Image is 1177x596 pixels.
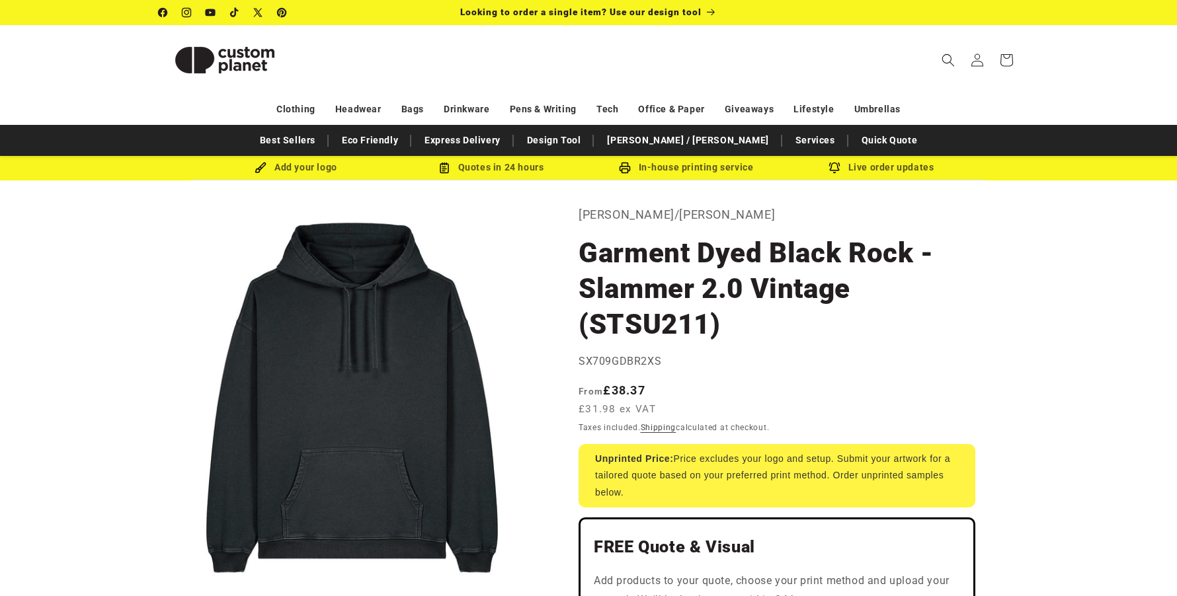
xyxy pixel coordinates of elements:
img: Custom Planet [159,30,291,90]
strong: Unprinted Price: [595,453,674,464]
a: Pens & Writing [510,98,577,121]
span: Looking to order a single item? Use our design tool [460,7,702,17]
a: Clothing [276,98,315,121]
a: Tech [596,98,618,121]
div: Add your logo [198,159,393,176]
div: In-house printing service [588,159,784,176]
span: £31.98 ex VAT [579,402,656,417]
h1: Garment Dyed Black Rock - Slammer 2.0 Vintage (STSU211) [579,235,975,342]
a: Office & Paper [638,98,704,121]
a: Giveaways [725,98,774,121]
div: Price excludes your logo and setup. Submit your artwork for a tailored quote based on your prefer... [579,444,975,507]
img: Order Updates Icon [438,162,450,174]
span: SX709GDBR2XS [579,355,661,367]
img: In-house printing [619,162,631,174]
p: [PERSON_NAME]/[PERSON_NAME] [579,204,975,225]
a: Drinkware [444,98,489,121]
a: Umbrellas [854,98,901,121]
summary: Search [934,46,963,75]
span: From [579,386,603,396]
img: Order updates [829,162,840,174]
a: Headwear [335,98,382,121]
h2: FREE Quote & Visual [594,537,960,558]
a: Best Sellers [253,129,322,152]
a: Lifestyle [793,98,834,121]
strong: £38.37 [579,383,645,397]
div: Taxes included. calculated at checkout. [579,421,975,434]
a: Quick Quote [855,129,924,152]
a: Shipping [641,423,676,432]
a: Eco Friendly [335,129,405,152]
div: Quotes in 24 hours [393,159,588,176]
media-gallery: Gallery Viewer [159,204,546,591]
a: Design Tool [520,129,588,152]
a: Custom Planet [154,25,296,94]
a: Express Delivery [418,129,507,152]
div: Live order updates [784,159,979,176]
a: Bags [401,98,424,121]
img: Brush Icon [255,162,266,174]
a: Services [789,129,842,152]
a: [PERSON_NAME] / [PERSON_NAME] [600,129,775,152]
